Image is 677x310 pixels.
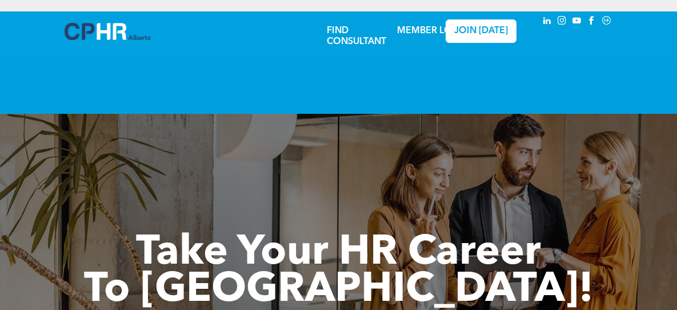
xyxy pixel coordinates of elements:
[571,14,583,30] a: youtube
[600,14,613,30] a: Social network
[586,14,598,30] a: facebook
[65,23,150,40] img: A blue and white logo for cp alberta
[541,14,554,30] a: linkedin
[454,26,508,37] span: JOIN [DATE]
[397,26,468,35] a: MEMBER LOGIN
[136,233,541,274] span: Take Your HR Career
[446,19,517,43] a: JOIN [DATE]
[327,26,386,46] a: FIND CONSULTANT
[556,14,568,30] a: instagram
